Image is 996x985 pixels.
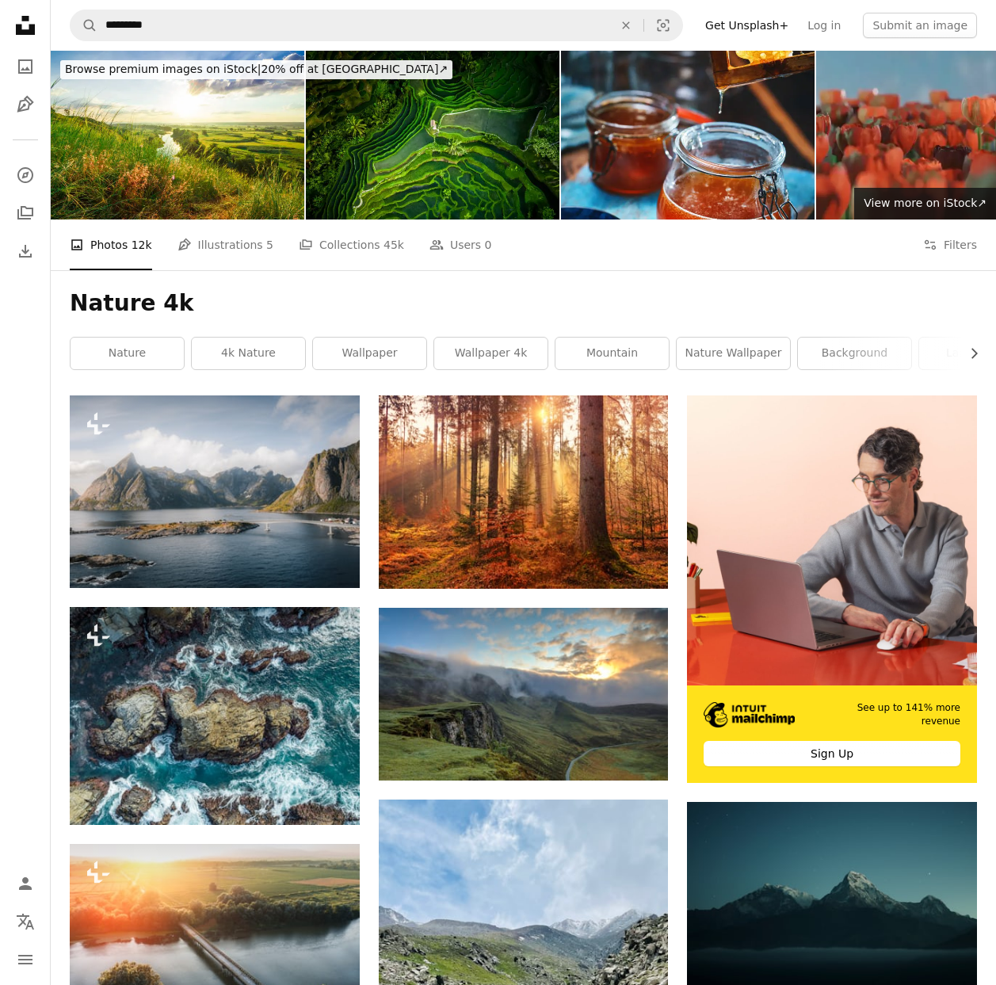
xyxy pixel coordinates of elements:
button: scroll list to the right [960,338,977,369]
a: background [798,338,911,369]
a: Collections [10,197,41,229]
a: Illustrations 5 [177,220,273,270]
span: See up to 141% more revenue [818,701,960,728]
a: nature wallpaper [677,338,790,369]
a: Browse premium images on iStock|20% off at [GEOGRAPHIC_DATA]↗ [51,51,462,89]
img: forest heat by sunbeam [379,395,669,589]
a: a bird's eye view of the ocean and rocks [70,708,360,723]
img: Aerial view of beautiful Tegallalang Rice Terrace surrounded by tropical forest in Gianyar, Bali,... [306,51,559,220]
img: Healthy Honey Slow Dripping from Honeycombs [561,51,815,220]
a: silhouette of mountains during nigh time photography [687,886,977,900]
a: Download History [10,235,41,267]
a: Photos [10,51,41,82]
a: Collections 45k [299,220,404,270]
a: Log in [798,13,850,38]
button: Search Unsplash [71,10,97,40]
span: 20% off at [GEOGRAPHIC_DATA] ↗ [65,63,448,75]
img: file-1722962848292-892f2e7827caimage [687,395,977,685]
img: file-1690386555781-336d1949dad1image [704,702,795,727]
img: a large body of water surrounded by mountains [70,395,360,588]
button: Clear [609,10,643,40]
a: a large body of water surrounded by mountains [70,484,360,498]
button: Menu [10,944,41,975]
h1: Nature 4k [70,289,977,318]
img: A beautiful valley with a river, blue sky with large clouds and bright sun. Aerial [51,51,304,220]
img: foggy mountain summit [379,608,669,781]
a: forest heat by sunbeam [379,485,669,499]
a: See up to 141% more revenueSign Up [687,395,977,782]
a: Users 0 [429,220,492,270]
a: Home — Unsplash [10,10,41,44]
a: View more on iStock↗ [854,188,996,220]
a: Get Unsplash+ [696,13,798,38]
a: wallpaper 4k [434,338,548,369]
span: 5 [266,236,273,254]
a: Log in / Sign up [10,868,41,899]
form: Find visuals sitewide [70,10,683,41]
a: 4k nature [192,338,305,369]
span: 0 [485,236,492,254]
div: Sign Up [704,741,960,766]
img: silhouette of mountains during nigh time photography [687,802,977,985]
span: Browse premium images on iStock | [65,63,261,75]
button: Language [10,906,41,937]
a: a train traveling over a bridge over a river [70,945,360,959]
button: Filters [923,220,977,270]
a: mountain [555,338,669,369]
a: Illustrations [10,89,41,120]
span: 45k [384,236,404,254]
img: a bird's eye view of the ocean and rocks [70,607,360,824]
a: Explore [10,159,41,191]
span: View more on iStock ↗ [864,197,986,209]
a: nature [71,338,184,369]
button: Submit an image [863,13,977,38]
button: Visual search [644,10,682,40]
a: wallpaper [313,338,426,369]
a: foggy mountain summit [379,687,669,701]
